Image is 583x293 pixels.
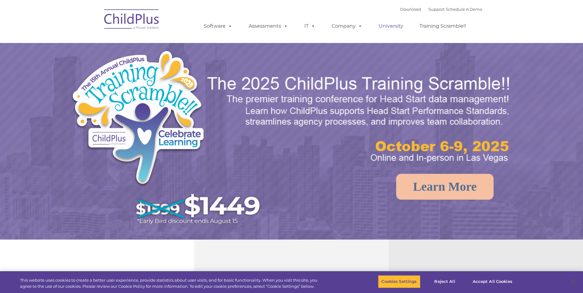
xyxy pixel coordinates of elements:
[413,20,472,32] a: Training Scramble!!
[242,20,294,32] a: Assessments
[198,20,238,32] a: Software
[426,275,464,288] button: Reject All
[400,7,421,12] a: Download
[101,5,163,36] img: ChildPlus by Procare Solutions
[400,7,482,12] font: |
[298,20,321,32] a: IT
[372,20,409,32] a: University
[396,174,494,200] a: Learn More
[469,275,516,288] button: Accept All Cookies
[378,275,420,288] button: Cookies Settings
[20,277,321,289] div: This website uses cookies to create a better user experience, provide statistics about user visit...
[446,7,482,12] a: Schedule A Demo
[428,7,445,12] a: Support
[325,20,368,32] a: Company
[566,275,580,288] button: Close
